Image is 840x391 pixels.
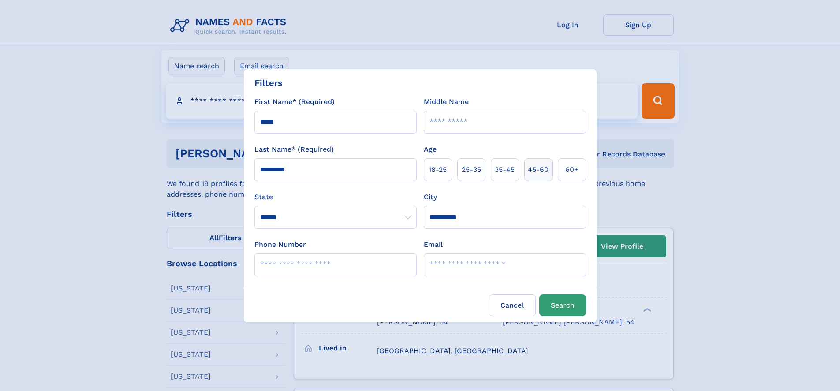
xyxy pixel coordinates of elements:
span: 60+ [565,164,579,175]
span: 25‑35 [462,164,481,175]
div: Filters [254,76,283,89]
label: Email [424,239,443,250]
label: Phone Number [254,239,306,250]
label: First Name* (Required) [254,97,335,107]
label: City [424,192,437,202]
label: Last Name* (Required) [254,144,334,155]
span: 45‑60 [528,164,549,175]
label: State [254,192,417,202]
span: 35‑45 [495,164,515,175]
button: Search [539,294,586,316]
label: Cancel [489,294,536,316]
label: Age [424,144,437,155]
span: 18‑25 [429,164,447,175]
label: Middle Name [424,97,469,107]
